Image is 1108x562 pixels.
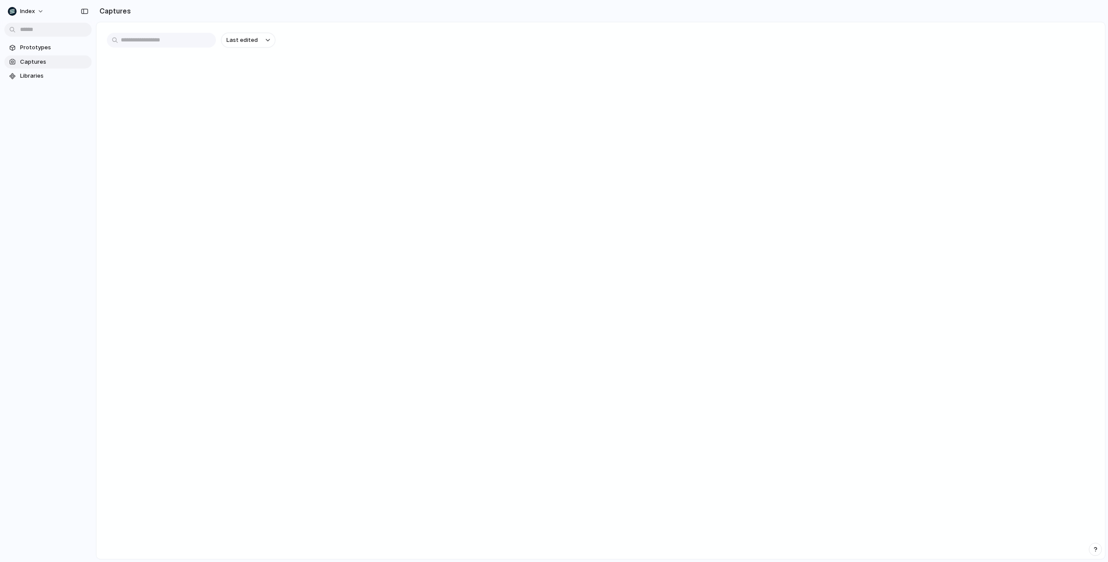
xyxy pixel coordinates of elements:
a: Libraries [4,69,92,82]
button: Index [4,4,48,18]
span: Prototypes [20,43,88,52]
span: Last edited [226,36,258,45]
span: Index [20,7,35,16]
span: Captures [20,58,88,66]
a: Prototypes [4,41,92,54]
h2: Captures [96,6,131,16]
a: Captures [4,55,92,69]
button: Last edited [221,33,275,48]
span: Libraries [20,72,88,80]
